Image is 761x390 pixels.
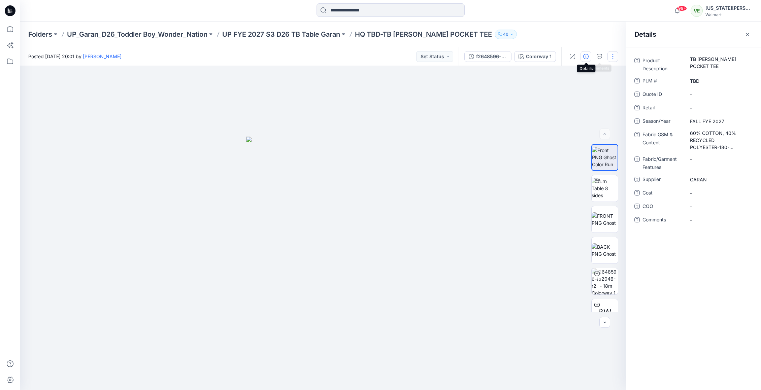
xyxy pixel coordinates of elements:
[690,118,749,125] span: FALL FYE 2027
[677,6,687,11] span: 99+
[690,203,749,210] span: -
[690,130,749,151] span: 60% COTTON, 40% RECYCLED POLYESTER-180-GSM-KN-00232-JERSEY
[246,137,400,390] img: eyJhbGciOiJIUzI1NiIsImtpZCI6IjAiLCJzbHQiOiJzZXMiLCJ0eXAiOiJKV1QifQ.eyJkYXRhIjp7InR5cGUiOiJzdG9yYW...
[642,189,683,198] span: Cost
[526,53,552,60] div: Colorway 1
[592,212,618,226] img: FRONT PNG Ghost
[642,77,683,86] span: PLM #
[690,91,749,98] span: -
[642,131,683,151] span: Fabric GSM & Content
[642,216,683,225] span: Comments
[464,51,511,62] button: f2648596-tb2046-r2- - 18m
[690,77,749,84] span: TBD
[642,202,683,212] span: COO
[355,30,492,39] p: HQ TBD-TB [PERSON_NAME] POCKET TEE
[690,189,749,197] span: -
[67,30,207,39] a: UP_Garan_D26_Toddler Boy_Wonder_Nation
[592,243,618,257] img: BACK PNG Ghost
[476,53,507,60] div: f2648596-tb2046-r2- - 18m
[690,104,749,111] span: -
[581,51,591,62] button: Details
[642,175,683,185] span: Supplier
[642,104,683,113] span: Retail
[642,57,683,73] span: Product Description
[592,178,618,199] img: Turn Table 8 sides
[642,155,683,171] span: Fabric/Garment Features
[495,30,517,39] button: 40
[28,53,122,60] span: Posted [DATE] 20:01 by
[690,156,749,163] span: -
[634,30,656,38] h2: Details
[28,30,52,39] a: Folders
[705,12,753,17] div: Walmart
[83,54,122,59] a: [PERSON_NAME]
[642,90,683,100] span: Quote ID
[598,306,611,318] span: BW
[642,117,683,127] span: Season/Year
[690,56,749,70] span: TB LS HENLEY POCKET TEE
[592,268,618,294] img: f2648596-tb2046-r2- - 18m Colorway 1
[514,51,556,62] button: Colorway 1
[503,31,508,38] p: 40
[592,147,618,168] img: Front PNG Ghost Color Run
[222,30,340,39] a: UP FYE 2027 S3 D26 TB Table Garan
[690,216,749,223] span: -
[705,4,753,12] div: [US_STATE][PERSON_NAME]
[691,5,703,17] div: VE
[690,176,749,183] span: GARAN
